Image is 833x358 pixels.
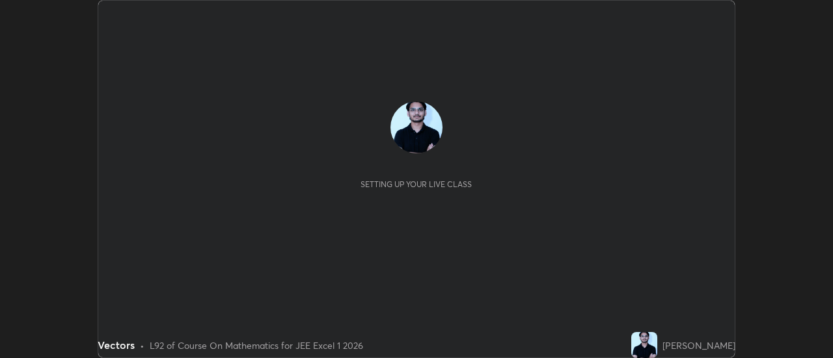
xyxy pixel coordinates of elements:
div: L92 of Course On Mathematics for JEE Excel 1 2026 [150,339,363,352]
img: 7aced0a64bc6441e9f5d793565b0659e.jpg [631,332,657,358]
div: [PERSON_NAME] [662,339,735,352]
img: 7aced0a64bc6441e9f5d793565b0659e.jpg [390,101,443,153]
div: Setting up your live class [361,179,472,189]
div: Vectors [98,337,135,353]
div: • [140,339,144,352]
